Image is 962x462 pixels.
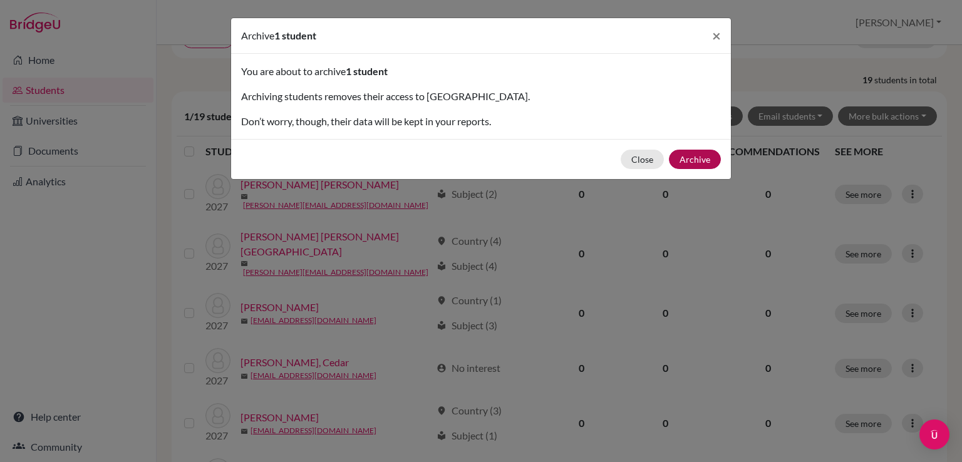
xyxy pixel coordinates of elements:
span: Archive [241,29,274,41]
p: Don’t worry, though, their data will be kept in your reports. [241,114,721,129]
span: × [712,26,721,44]
button: Archive [669,150,721,169]
span: 1 student [346,65,388,77]
p: Archiving students removes their access to [GEOGRAPHIC_DATA]. [241,89,721,104]
p: You are about to archive [241,64,721,79]
button: Close [621,150,664,169]
span: 1 student [274,29,316,41]
div: Open Intercom Messenger [919,419,949,449]
button: Close [702,18,731,53]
